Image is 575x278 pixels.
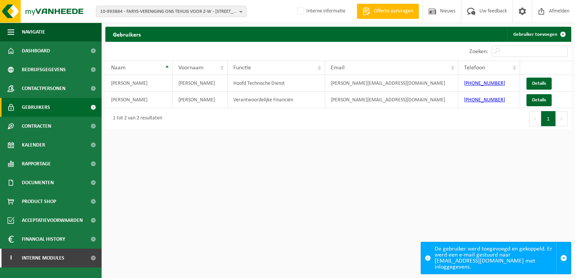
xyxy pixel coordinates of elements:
[464,97,505,103] a: [PHONE_NUMBER]
[325,75,459,92] td: [PERSON_NAME][EMAIL_ADDRESS][DOMAIN_NAME]
[22,230,65,249] span: Financial History
[173,75,228,92] td: [PERSON_NAME]
[22,192,56,211] span: Product Shop
[228,75,325,92] td: Hoofd Technische Dienst
[22,211,83,230] span: Acceptatievoorwaarden
[100,6,236,17] span: 10-993884 - FARYS-VERENIGING ONS TEHUIS VOOR Z-W - [STREET_ADDRESS]
[464,65,485,71] span: Telefoon
[469,49,488,55] label: Zoeken:
[357,4,419,19] a: Offerte aanvragen
[22,79,65,98] span: Contactpersonen
[464,81,505,86] a: [PHONE_NUMBER]
[22,98,50,117] span: Gebruikers
[435,242,556,274] div: De gebruiker werd toegevoegd en gekoppeld. Er werd een e-mail gestuurd naar [EMAIL_ADDRESS][DOMAI...
[22,173,54,192] span: Documenten
[105,27,148,41] h2: Gebruikers
[22,154,51,173] span: Rapportage
[8,249,14,267] span: I
[96,6,246,17] button: 10-993884 - FARYS-VERENIGING ONS TEHUIS VOOR Z-W - [STREET_ADDRESS]
[228,92,325,108] td: Verantwoordelijke Financiën
[22,249,64,267] span: Interne modules
[526,78,552,90] a: Details
[22,23,45,41] span: Navigatie
[331,65,345,71] span: Email
[296,6,345,17] label: Interne informatie
[526,94,552,106] a: Details
[233,65,251,71] span: Functie
[541,111,556,126] button: 1
[22,60,66,79] span: Bedrijfsgegevens
[556,111,567,126] button: Next
[109,112,162,125] div: 1 tot 2 van 2 resultaten
[325,92,459,108] td: [PERSON_NAME][EMAIL_ADDRESS][DOMAIN_NAME]
[507,27,570,42] a: Gebruiker toevoegen
[173,92,228,108] td: [PERSON_NAME]
[529,111,541,126] button: Previous
[111,65,126,71] span: Naam
[372,8,415,15] span: Offerte aanvragen
[22,41,50,60] span: Dashboard
[105,92,173,108] td: [PERSON_NAME]
[178,65,204,71] span: Voornaam
[22,136,45,154] span: Kalender
[105,75,173,92] td: [PERSON_NAME]
[22,117,51,136] span: Contracten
